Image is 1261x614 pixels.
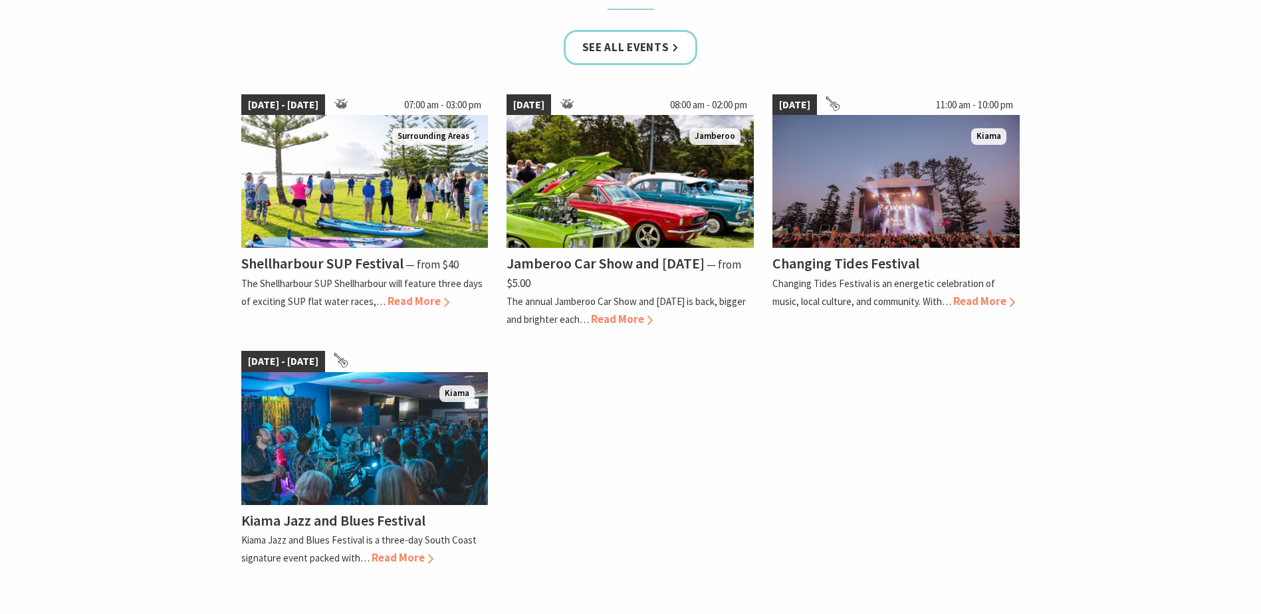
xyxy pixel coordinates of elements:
p: Changing Tides Festival is an energetic celebration of music, local culture, and community. With… [772,277,995,308]
h4: Jamberoo Car Show and [DATE] [507,254,705,272]
span: [DATE] - [DATE] [241,94,325,116]
span: Surrounding Areas [392,128,475,145]
a: [DATE] 08:00 am - 02:00 pm Jamberoo Car Show Jamberoo Jamberoo Car Show and [DATE] ⁠— from $5.00 ... [507,94,754,328]
a: [DATE] - [DATE] 07:00 am - 03:00 pm Jodie Edwards Welcome to Country Surrounding Areas Shellharbo... [241,94,489,328]
span: 11:00 am - 10:00 pm [929,94,1020,116]
span: [DATE] [772,94,817,116]
p: The Shellharbour SUP Shellharbour will feature three days of exciting SUP flat water races,… [241,277,483,308]
span: 08:00 am - 02:00 pm [663,94,754,116]
span: 07:00 am - 03:00 pm [398,94,488,116]
img: Jamberoo Car Show [507,115,754,248]
p: Kiama Jazz and Blues Festival is a three-day South Coast signature event packed with… [241,534,477,564]
span: ⁠— from $40 [405,257,459,272]
a: [DATE] 11:00 am - 10:00 pm Changing Tides Main Stage Kiama Changing Tides Festival Changing Tides... [772,94,1020,328]
span: Read More [591,312,653,326]
img: Kiama Bowling Club [241,372,489,505]
a: See all Events [564,30,698,65]
h4: Kiama Jazz and Blues Festival [241,511,425,530]
img: Changing Tides Main Stage [772,115,1020,248]
span: Read More [953,294,1015,308]
span: Read More [372,550,433,565]
h4: Shellharbour SUP Festival [241,254,403,272]
span: Jamberoo [689,128,741,145]
span: Kiama [439,385,475,402]
h4: Changing Tides Festival [772,254,919,272]
span: Kiama [971,128,1006,145]
span: [DATE] - [DATE] [241,351,325,372]
a: [DATE] - [DATE] Kiama Bowling Club Kiama Kiama Jazz and Blues Festival Kiama Jazz and Blues Festi... [241,351,489,567]
span: [DATE] [507,94,551,116]
img: Jodie Edwards Welcome to Country [241,115,489,248]
span: Read More [388,294,449,308]
span: ⁠— from $5.00 [507,257,741,290]
p: The annual Jamberoo Car Show and [DATE] is back, bigger and brighter each… [507,295,746,326]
